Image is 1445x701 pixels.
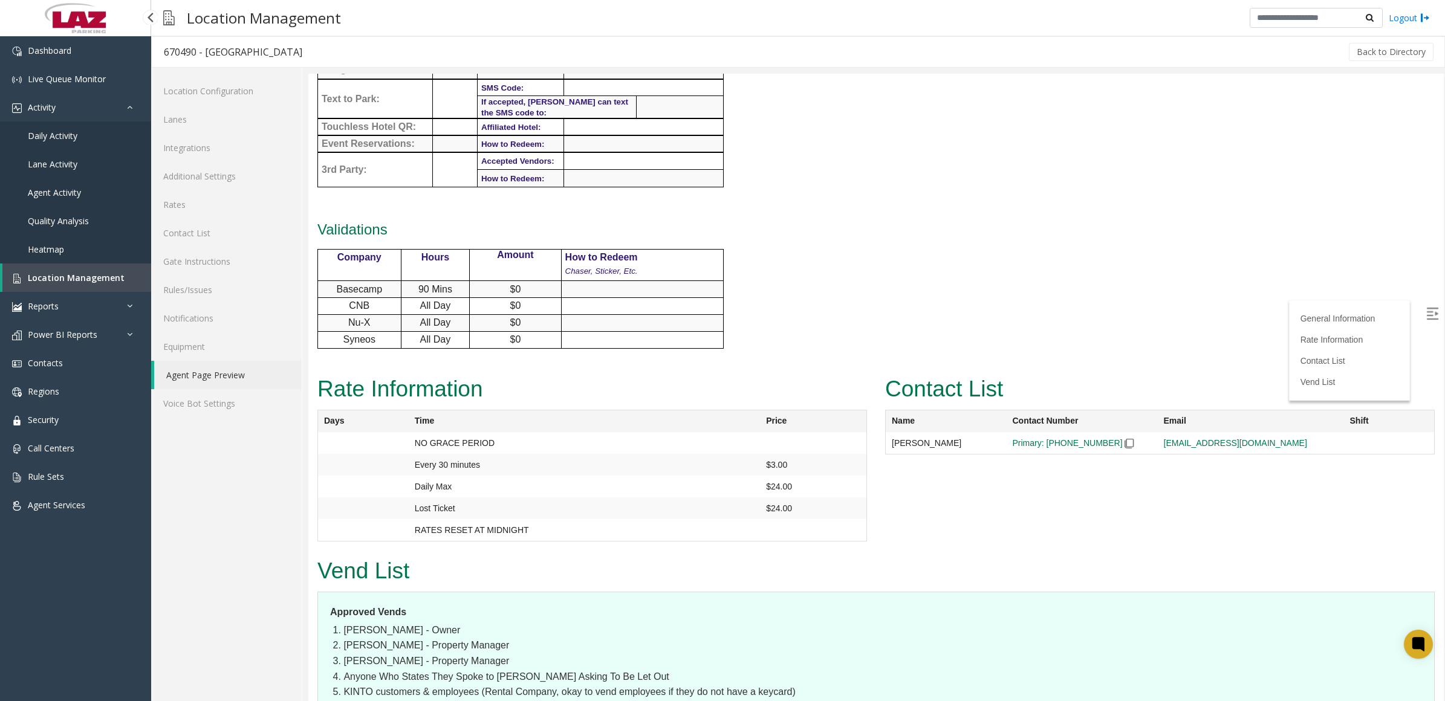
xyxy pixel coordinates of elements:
img: 'icon' [12,444,22,454]
span: Daily Activity [28,130,77,141]
img: 'icon' [12,274,22,283]
span: Activity [28,102,56,113]
span: 3rd Party: [13,91,59,101]
img: 'icon' [12,359,22,369]
a: Contact List [992,282,1037,292]
a: Gate Instructions [151,247,302,276]
span: Rule Sets [28,471,64,482]
span: Lane Activity [28,158,77,170]
span: Basecamp [28,210,74,221]
td: [PERSON_NAME] [577,358,698,381]
span: Company [29,178,73,189]
span: Dashboard [28,45,71,56]
span: Hours [113,178,141,189]
a: Primary: [PHONE_NUMBER] [704,364,814,375]
td: $24.00 [452,402,558,424]
img: 'icon' [12,501,22,511]
dt: Approved Vends [22,531,1114,546]
h2: Contact List [577,300,1126,331]
img: Open/Close Sidebar Menu [1118,234,1130,246]
span: Event Reservations: [13,65,106,75]
span: Power BI Reports [28,329,97,340]
li: KINTO customers & employees (Rental Company, okay to vend employees if they do not have a keycard) [35,610,1114,626]
img: 'icon' [12,47,22,56]
li: Toyota (Rental Company, okay to vend if they do not have a keycard) [35,626,1114,642]
span: Validations [9,147,79,164]
span: Contacts [28,357,63,369]
span: Chaser, Sticker, Etc. [257,193,330,202]
a: Notifications [151,304,302,332]
th: Name [577,336,698,358]
span: Call Centers [28,442,74,454]
a: Voice Bot Settings [151,389,302,418]
span: How to Redeem: [173,66,236,75]
span: All Day [112,227,143,237]
a: Rates [151,190,302,219]
a: Location Management [2,263,151,292]
span: Regions [28,386,59,397]
span: CNB [41,227,61,237]
a: Equipment [151,332,302,361]
h2: Rate Information [9,300,559,331]
span: Agent Services [28,499,85,511]
a: Contact List [151,219,302,247]
a: Rules/Issues [151,276,302,304]
span: Reports [28,300,59,312]
li: [PERSON_NAME] - Property Manager [35,564,1114,580]
a: Vend List [992,303,1027,313]
span: Text to Park: [13,20,71,30]
th: Shift [1036,336,1126,358]
td: NO GRACE PERIOD [100,358,452,380]
th: Email [849,336,1036,358]
span: Accepted Vendors: [173,83,246,92]
span: Quality Analysis [28,215,89,227]
span: SMS Code: [173,10,215,19]
span: Agent Activity [28,187,81,198]
span: Syneos [35,260,67,271]
a: Location Configuration [151,77,302,105]
img: 'icon' [12,416,22,425]
span: Security [28,414,59,425]
img: logout [1420,11,1430,24]
img: 'icon' [12,302,22,312]
span: Touchless Hotel QR: [13,48,108,58]
span: $0 [202,227,213,237]
th: Days [10,336,100,358]
td: $24.00 [452,424,558,445]
a: Logout [1389,11,1430,24]
img: 'icon' [12,331,22,340]
li: [PERSON_NAME] - Property Manager [35,580,1114,595]
img: Copy to clipboard [816,365,826,375]
img: 'icon' [12,473,22,482]
li: Anyone Who States They Spoke to [PERSON_NAME] Asking To Be Let Out [35,595,1114,611]
span: If accepted, [PERSON_NAME] can text the SMS code to: [173,24,320,44]
a: Rate Information [992,261,1055,271]
a: Agent Page Preview [154,361,302,389]
span: Amount [189,176,225,186]
span: $0 [202,260,213,271]
span: All Day [112,260,143,271]
img: 'icon' [12,103,22,113]
span: Affiliated Hotel: [173,49,232,58]
h3: Location Management [181,3,347,33]
button: Back to Directory [1349,43,1434,61]
td: Every 30 minutes [100,380,452,402]
td: RATES RESET AT MIDNIGHT [100,445,452,468]
td: Daily Max [100,402,452,424]
th: Time [100,336,452,358]
th: Price [452,336,558,358]
span: How to Redeem [257,178,330,189]
a: Lanes [151,105,302,134]
img: 'icon' [12,387,22,397]
td: Lost Ticket [100,424,452,445]
span: How to Redeem: [173,100,236,109]
span: Nu-X [40,244,62,254]
img: 'icon' [12,75,22,85]
h2: Vend List [9,482,1126,513]
span: $0 [202,210,213,221]
span: $0 [202,244,213,254]
a: General Information [992,240,1067,250]
img: pageIcon [163,3,175,33]
th: Contact Number [698,336,849,358]
div: 670490 - [GEOGRAPHIC_DATA] [164,44,302,60]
